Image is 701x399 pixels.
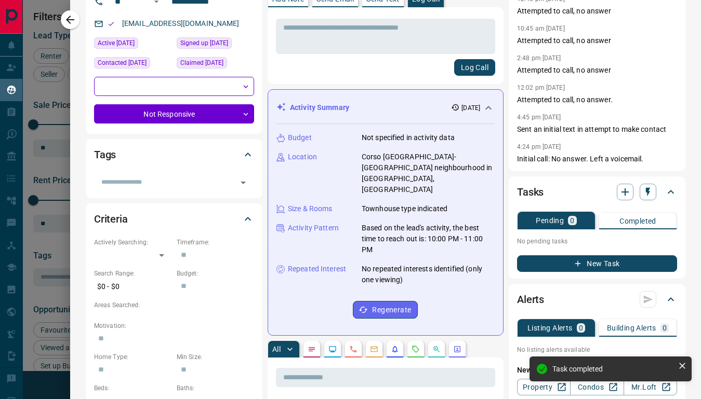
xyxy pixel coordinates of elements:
[353,301,418,319] button: Regenerate
[272,346,281,353] p: All
[536,217,564,224] p: Pending
[517,124,677,135] p: Sent an initial text in attempt to make contact
[362,223,495,255] p: Based on the lead's activity, the best time to reach out is: 10:00 PM - 11:00 PM
[527,324,573,332] p: Listing Alerts
[94,207,254,231] div: Criteria
[288,152,317,162] p: Location
[619,217,656,225] p: Completed
[517,114,561,121] p: 4:45 pm [DATE]
[461,103,480,113] p: [DATE]
[236,175,250,190] button: Open
[570,217,574,224] p: 0
[108,20,115,27] svg: Email Valid
[453,345,461,353] svg: Agent Actions
[517,365,677,376] p: New Alert:
[517,94,677,105] p: Attempted to call, no answer.
[517,65,677,76] p: Attempted to call, no answer
[276,98,495,117] div: Activity Summary[DATE]
[288,132,312,143] p: Budget
[328,345,337,353] svg: Lead Browsing Activity
[517,6,677,17] p: Attempted to call, no answer
[517,154,677,164] p: Initial call: No answer. Left a voicemail.
[362,203,447,214] p: Townhouse type indicated
[517,255,677,272] button: New Task
[308,345,316,353] svg: Notes
[517,291,544,308] h2: Alerts
[517,54,561,62] p: 2:48 pm [DATE]
[177,269,254,278] p: Budget:
[180,58,223,68] span: Claimed [DATE]
[517,233,677,249] p: No pending tasks
[349,345,358,353] svg: Calls
[94,383,171,393] p: Beds:
[517,84,565,91] p: 12:02 pm [DATE]
[288,264,346,274] p: Repeated Interest
[579,324,583,332] p: 0
[391,345,399,353] svg: Listing Alerts
[517,25,565,32] p: 10:45 am [DATE]
[94,300,254,310] p: Areas Searched:
[663,324,667,332] p: 0
[370,345,378,353] svg: Emails
[454,59,495,76] button: Log Call
[517,345,677,354] p: No listing alerts available
[288,203,333,214] p: Size & Rooms
[94,211,128,227] h2: Criteria
[177,352,254,362] p: Min Size:
[98,38,135,48] span: Active [DATE]
[432,345,441,353] svg: Opportunities
[607,324,656,332] p: Building Alerts
[94,142,254,167] div: Tags
[177,383,254,393] p: Baths:
[412,345,420,353] svg: Requests
[98,58,147,68] span: Contacted [DATE]
[94,104,254,123] div: Not Responsive
[552,365,674,373] div: Task completed
[94,146,116,163] h2: Tags
[362,132,455,143] p: Not specified in activity data
[94,278,171,295] p: $0 - $0
[362,152,495,195] p: Corso [GEOGRAPHIC_DATA]-[GEOGRAPHIC_DATA] neighbourhood in [GEOGRAPHIC_DATA], [GEOGRAPHIC_DATA]
[517,143,561,150] p: 4:24 pm [DATE]
[94,238,171,247] p: Actively Searching:
[517,379,571,395] a: Property
[177,37,254,52] div: Mon Sep 01 2025
[517,180,677,204] div: Tasks
[94,57,171,72] div: Fri Sep 12 2025
[94,321,254,331] p: Motivation:
[177,238,254,247] p: Timeframe:
[94,352,171,362] p: Home Type:
[517,184,544,200] h2: Tasks
[288,223,339,233] p: Activity Pattern
[122,19,240,27] a: [EMAIL_ADDRESS][DOMAIN_NAME]
[94,269,171,278] p: Search Range:
[517,35,677,46] p: Attempted to call, no answer
[177,57,254,72] div: Mon Sep 01 2025
[290,102,349,113] p: Activity Summary
[94,37,171,52] div: Mon Sep 01 2025
[180,38,228,48] span: Signed up [DATE]
[517,287,677,312] div: Alerts
[362,264,495,285] p: No repeated interests identified (only one viewing)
